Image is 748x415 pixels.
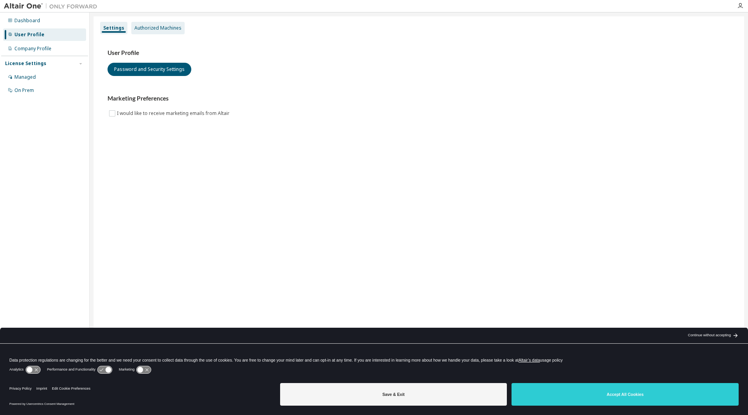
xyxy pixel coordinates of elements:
[108,63,191,76] button: Password and Security Settings
[14,74,36,80] div: Managed
[103,25,124,31] div: Settings
[14,18,40,24] div: Dashboard
[5,60,46,67] div: License Settings
[14,87,34,94] div: On Prem
[14,46,51,52] div: Company Profile
[108,95,730,102] h3: Marketing Preferences
[4,2,101,10] img: Altair One
[134,25,182,31] div: Authorized Machines
[14,32,44,38] div: User Profile
[108,49,730,57] h3: User Profile
[117,109,231,118] label: I would like to receive marketing emails from Altair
